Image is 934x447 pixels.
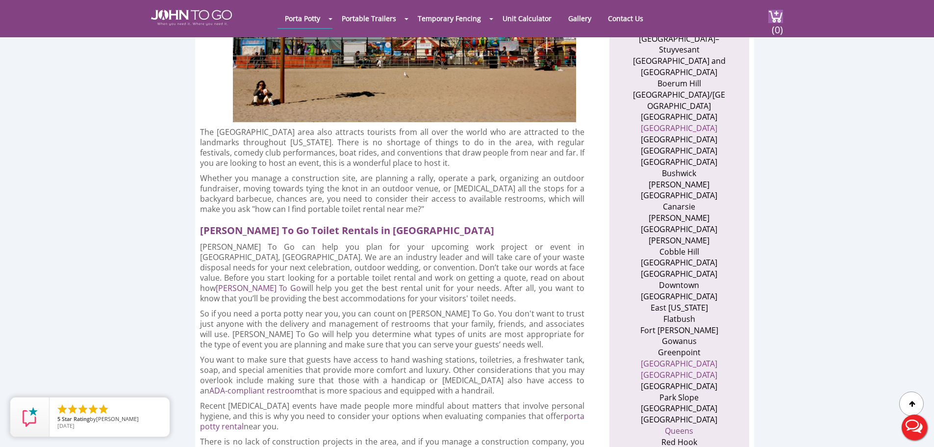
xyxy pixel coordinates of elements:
li: [GEOGRAPHIC_DATA] [631,403,727,414]
img: JOHN to go [151,10,232,26]
li: [PERSON_NAME][GEOGRAPHIC_DATA] [631,212,727,235]
li:  [56,403,68,415]
li: Greenpoint [631,347,727,358]
a: Contact Us [601,9,651,28]
p: You want to make sure that guests have access to hand washing stations, toiletries, a freshwater ... [200,355,585,396]
h2: [PERSON_NAME] To Go Toilet Rentals in [GEOGRAPHIC_DATA] [200,219,593,237]
a: [GEOGRAPHIC_DATA] [641,123,717,133]
li:  [67,403,78,415]
span: (0) [771,15,783,36]
li: Gowanus [631,336,727,347]
li: [GEOGRAPHIC_DATA]/[GEOGRAPHIC_DATA] [631,89,727,112]
li:  [87,403,99,415]
span: 5 [57,415,60,422]
span: [PERSON_NAME] [96,415,139,422]
li: [GEOGRAPHIC_DATA] [631,145,727,157]
p: So if you need a porta potty near you, you can count on [PERSON_NAME] To Go. You don't want to tr... [200,309,585,350]
a: [GEOGRAPHIC_DATA] [641,369,717,380]
li:  [77,403,89,415]
li: East [US_STATE] [631,302,727,314]
a: Portable Trailers [334,9,404,28]
a: [PERSON_NAME] To Go [216,283,302,293]
li: [GEOGRAPHIC_DATA] [631,134,727,145]
li: [GEOGRAPHIC_DATA] and [GEOGRAPHIC_DATA] [631,55,727,78]
a: [GEOGRAPHIC_DATA] [641,358,717,369]
p: [PERSON_NAME] To Go can help you plan for your upcoming work project or event in [GEOGRAPHIC_DATA... [200,242,585,304]
li: [PERSON_NAME] [631,235,727,246]
li: Flatbush [631,314,727,325]
a: Unit Calculator [495,9,559,28]
li: [PERSON_NAME][GEOGRAPHIC_DATA] [631,179,727,202]
p: Whether you manage a construction site, are planning a rally, operate a park, organizing an outdo... [200,173,585,214]
li: Downtown [GEOGRAPHIC_DATA] [631,280,727,302]
li: [GEOGRAPHIC_DATA]–Stuyvesant [631,33,727,56]
li: Fort [PERSON_NAME] [631,325,727,336]
button: Live Chat [895,408,934,447]
a: Queens [665,425,693,436]
img: Review Rating [20,407,40,427]
p: Recent [MEDICAL_DATA] events have made people more mindful about matters that involve personal hy... [200,401,585,432]
li: [GEOGRAPHIC_DATA] [631,268,727,280]
li: Bushwick [631,168,727,179]
li: [GEOGRAPHIC_DATA] [631,414,727,425]
li: [GEOGRAPHIC_DATA] [631,157,727,168]
a: ADA-compliant restroom [209,385,302,396]
li:  [98,403,109,415]
li: [GEOGRAPHIC_DATA] [631,381,727,392]
li: Cobble Hill [631,246,727,258]
li: Park Slope [631,392,727,403]
a: porta potty rental [200,411,585,432]
li: [GEOGRAPHIC_DATA] [631,111,727,123]
li: [GEOGRAPHIC_DATA] [631,257,727,268]
span: [DATE] [57,422,75,429]
a: Gallery [561,9,599,28]
a: Porta Potty [278,9,328,28]
span: Star Rating [62,415,90,422]
img: cart a [768,10,783,23]
p: The [GEOGRAPHIC_DATA] area also attracts tourists from all over the world who are attracted to th... [200,127,585,168]
li: Boerum Hill [631,78,727,89]
li: Canarsie [631,201,727,212]
span: by [57,416,162,423]
a: Temporary Fencing [410,9,488,28]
